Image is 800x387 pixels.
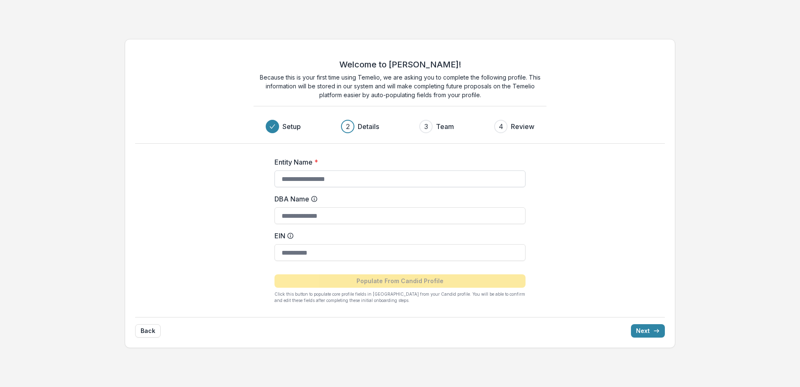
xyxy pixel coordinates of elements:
[282,121,301,132] h3: Setup
[511,121,534,132] h3: Review
[424,121,428,132] div: 3
[274,231,521,241] label: EIN
[436,121,454,132] h3: Team
[358,121,379,132] h3: Details
[266,120,534,133] div: Progress
[346,121,350,132] div: 2
[274,291,526,304] p: Click this button to populate core profile fields in [GEOGRAPHIC_DATA] from your Candid profile. ...
[254,73,546,99] p: Because this is your first time using Temelio, we are asking you to complete the following profil...
[274,194,521,204] label: DBA Name
[499,121,503,132] div: 4
[274,274,526,288] button: Populate From Candid Profile
[274,157,521,167] label: Entity Name
[135,324,161,338] button: Back
[339,59,461,70] h2: Welcome to [PERSON_NAME]!
[631,324,665,338] button: Next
